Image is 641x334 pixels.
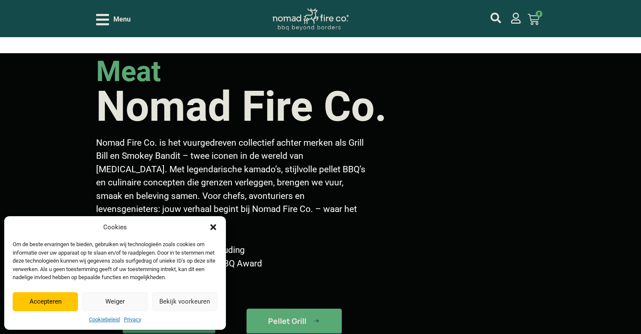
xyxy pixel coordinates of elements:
span: 0 [536,11,542,17]
div: Open/Close Menu [96,12,131,27]
h1: Nomad Fire Co. [96,86,387,128]
a: Privacy [124,315,141,324]
div: Om de beste ervaringen te bieden, gebruiken wij technologieën zoals cookies om informatie over uw... [13,240,217,282]
div: Dialog sluiten [209,223,217,231]
span: Sublieme prijs kwaliteitverhouding [110,244,245,257]
a: 0 [518,8,550,30]
a: Cookiebeleid [89,315,120,324]
p: Nomad Fire Co. is het vuurgedreven collectief achter merken als Grill Bill en Smokey Bandit – twe... [96,136,370,230]
button: Bekijk voorkeuren [152,292,217,311]
h2: meat [96,57,161,86]
a: mijn account [491,13,501,23]
span: Tweevoudig winnaar Beste BBQ Award [110,257,262,270]
span: Pellet Grill [268,317,306,325]
button: Weiger [82,292,148,311]
a: mijn account [510,13,521,24]
img: Nomad Logo [273,8,349,31]
button: Accepteren [13,292,78,311]
div: Cookies [103,223,127,232]
span: Menu [113,14,131,24]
